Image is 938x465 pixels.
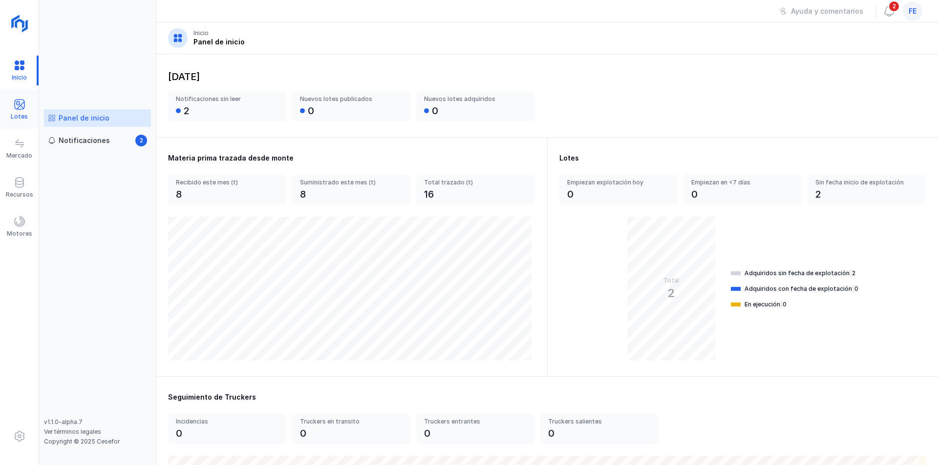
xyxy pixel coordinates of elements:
div: 0 [548,426,554,440]
div: Empiezan en <7 días [691,179,783,186]
a: Empiezan explotación hoy0 [559,175,678,205]
div: v1.1.0-alpha.7 [44,418,151,426]
a: Notificaciones2 [44,132,151,149]
a: Truckers salientes0 [540,414,659,444]
div: 0 [308,104,314,118]
div: Ayuda y comentarios [791,6,863,16]
span: fe [909,6,917,16]
div: 16 [424,187,434,201]
div: 0 [691,187,698,201]
div: Suministrado este mes (t) [300,179,403,186]
a: Notificaciones sin leer2 [168,91,286,121]
div: Truckers salientes [548,418,640,425]
div: Nuevos lotes adquiridos [424,95,516,103]
a: Ver términos legales [44,428,101,435]
div: Incidencias [176,418,268,425]
div: Seguimiento de Truckers [168,392,926,402]
div: Panel de inicio [59,113,109,123]
a: Nuevos lotes publicados0 [292,91,410,121]
a: Incidencias0 [168,414,286,444]
div: Truckers en transito [300,418,392,425]
div: Recursos [6,191,33,199]
span: | [780,301,783,308]
div: Notificaciones sin leer [176,95,268,103]
span: | [850,269,852,277]
span: 2 [888,0,900,12]
a: Sin fecha inicio de explotación2 [808,175,926,205]
a: Empiezan en <7 días0 [683,175,802,205]
a: Panel de inicio [44,109,151,127]
div: Inicio [193,29,209,37]
div: Truckers entrantes [424,418,516,425]
div: 0 [176,426,182,440]
span: 2 [135,135,147,146]
div: 2 [184,104,190,118]
div: Copyright © 2025 Cesefor [44,438,151,445]
div: [DATE] [168,70,926,80]
div: Mercado [6,152,32,160]
div: 0 [567,187,574,201]
a: Truckers entrantes0 [416,414,534,444]
div: Sin fecha inicio de explotación [815,179,907,186]
div: 0 [432,104,438,118]
div: Adquiridos con fecha de explotación 0 [745,285,858,293]
button: Ayuda y comentarios [773,3,870,20]
a: Nuevos lotes adquiridos0 [416,91,534,121]
div: Total trazado (t) [424,179,527,186]
div: Lotes [11,113,28,121]
div: En ejecución 0 [745,301,787,308]
div: 8 [176,187,182,201]
div: Notificaciones [59,136,110,145]
img: logoRight.svg [7,11,32,36]
div: Materia prima trazada desde monte [168,153,535,163]
a: Truckers en transito0 [292,414,410,444]
div: Nuevos lotes publicados [300,95,392,103]
div: Lotes [559,153,926,163]
div: Panel de inicio [193,37,245,47]
div: Motores [7,230,32,238]
div: 0 [424,426,430,440]
div: 2 [815,187,821,201]
div: Recibido este mes (t) [176,179,278,186]
div: Empiezan explotación hoy [567,179,659,186]
div: 0 [300,426,306,440]
div: Adquiridos sin fecha de explotación 2 [745,269,855,277]
div: 8 [300,187,306,201]
span: | [852,285,854,292]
